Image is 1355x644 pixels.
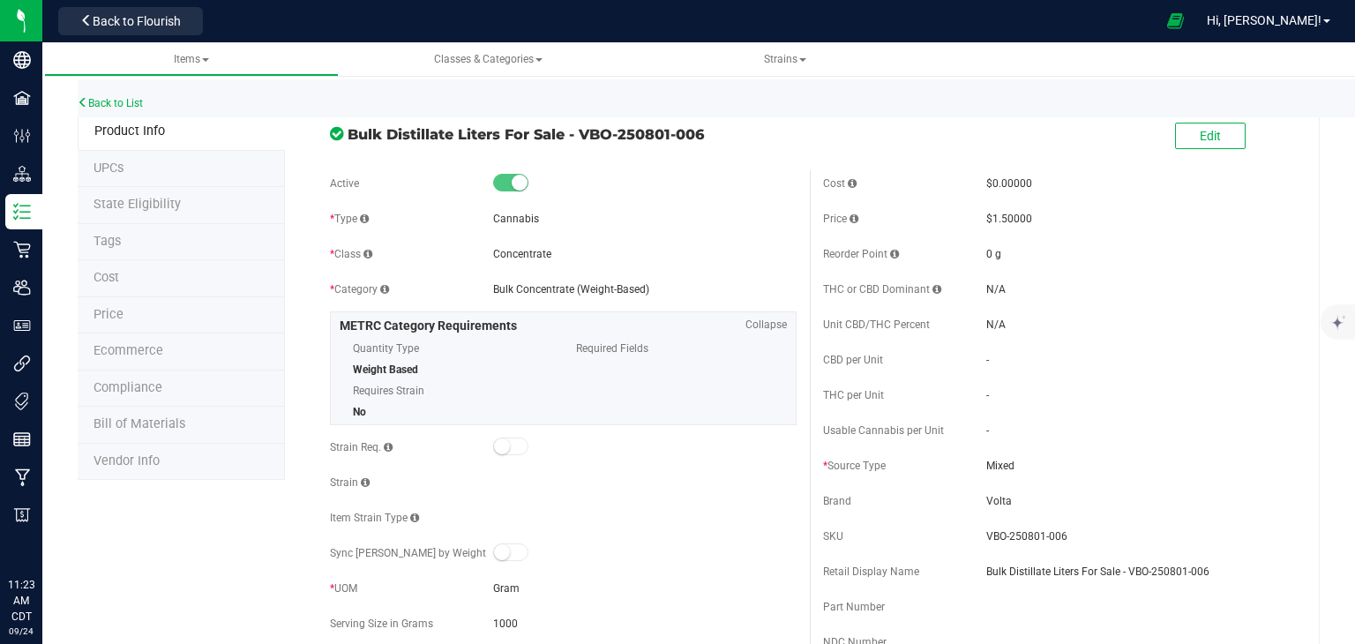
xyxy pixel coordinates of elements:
inline-svg: Retail [13,241,31,258]
span: 0 g [986,248,1001,260]
span: Mixed [986,458,1290,474]
span: VBO-250801-006 [986,528,1290,544]
span: Tag [94,234,121,249]
span: Product Info [94,124,165,139]
span: Reorder Point [823,248,899,260]
span: Tag [94,161,124,176]
inline-svg: Distribution [13,165,31,183]
span: Bill of Materials [94,416,185,431]
p: 11:23 AM CDT [8,577,34,625]
inline-svg: Users [13,279,31,296]
inline-svg: User Roles [13,317,31,334]
span: Gram [493,582,520,595]
span: Class [330,248,372,260]
span: Classes & Categories [434,53,543,65]
span: - [986,424,989,437]
span: Ecommerce [94,343,163,358]
span: Strains [764,53,806,65]
a: Back to List [78,97,143,109]
span: - [986,354,989,366]
span: Back to Flourish [93,14,181,28]
span: Edit [1200,129,1221,143]
span: Required Fields [576,335,774,362]
span: Items [174,53,209,65]
span: Tag [94,197,181,212]
span: 1000 [493,616,797,632]
span: Type [330,213,369,225]
span: CBD per Unit [823,354,883,366]
span: Cost [823,177,857,190]
span: Retail Display Name [823,565,919,578]
span: Price [94,307,124,322]
inline-svg: Company [13,51,31,69]
span: Active [330,177,359,190]
span: Compliance [94,380,162,395]
span: No [353,406,366,418]
span: $1.50000 [986,213,1032,225]
span: Brand [823,495,851,507]
span: Price [823,213,858,225]
inline-svg: Reports [13,431,31,448]
span: SKU [823,530,843,543]
span: - [986,389,989,401]
button: Edit [1175,123,1246,149]
span: METRC Category Requirements [340,318,517,333]
span: Bulk Distillate Liters For Sale - VBO-250801-006 [986,564,1290,580]
span: N/A [986,283,1006,296]
span: Concentrate [493,248,551,260]
span: Item Strain Type [330,512,419,524]
span: Cannabis [493,213,539,225]
inline-svg: Manufacturing [13,468,31,486]
span: Cost [94,270,119,285]
span: UOM [330,582,357,595]
span: Requires Strain [353,378,550,404]
span: Serving Size in Grams [330,618,433,630]
span: Weight Based [353,363,418,376]
span: Collapse [745,317,787,333]
span: $0.00000 [986,177,1032,190]
inline-svg: Billing [13,506,31,524]
span: Bulk Concentrate (Weight-Based) [493,283,649,296]
inline-svg: Configuration [13,127,31,145]
span: Category [330,283,389,296]
span: THC per Unit [823,389,884,401]
p: 09/24 [8,625,34,638]
iframe: Resource center [18,503,71,556]
span: Sync [PERSON_NAME] by Weight [330,547,486,559]
span: Part Number [823,601,885,613]
button: Back to Flourish [58,7,203,35]
inline-svg: Inventory [13,203,31,221]
span: N/A [986,318,1006,331]
span: Vendor Info [94,453,160,468]
span: Volta [986,493,1290,509]
inline-svg: Facilities [13,89,31,107]
span: Source Type [823,460,886,472]
inline-svg: Tags [13,393,31,410]
span: Open Ecommerce Menu [1156,4,1195,38]
span: Hi, [PERSON_NAME]! [1207,13,1321,27]
span: THC or CBD Dominant [823,283,941,296]
span: Strain [330,476,370,489]
span: Strain Req. [330,441,393,453]
span: Usable Cannabis per Unit [823,424,944,437]
span: Quantity Type [353,335,550,362]
span: In Sync [330,124,343,143]
inline-svg: Integrations [13,355,31,372]
span: Bulk Distillate Liters For Sale - VBO-250801-006 [348,124,797,145]
span: Unit CBD/THC Percent [823,318,930,331]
